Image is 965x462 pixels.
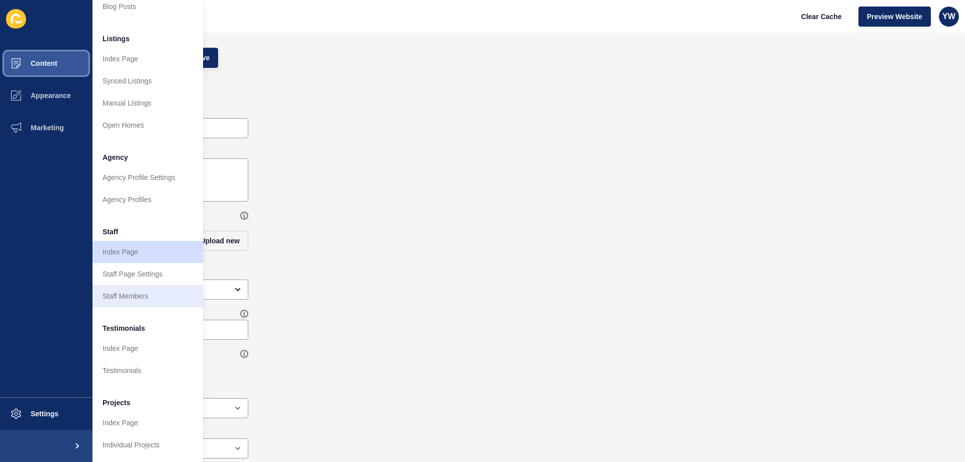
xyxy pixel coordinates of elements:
span: Upload new [200,236,240,246]
a: Index Page [92,241,203,263]
button: Preview Website [858,7,931,27]
a: Testimonials [92,359,203,382]
span: YW [942,12,955,22]
span: Testimonials [103,323,145,333]
span: Listings [103,34,130,44]
a: Index Page [92,48,203,70]
button: Clear Cache [793,7,850,27]
a: Agency Profile Settings [92,166,203,189]
a: Staff Members [92,285,203,307]
button: Upload new [191,231,248,251]
a: Index Page [92,412,203,434]
span: Staff [103,227,118,237]
a: Manual Listings [92,92,203,114]
span: Agency [103,152,128,162]
span: Clear Cache [801,12,842,22]
span: Projects [103,398,130,408]
a: Open Homes [92,114,203,136]
span: Preview Website [867,12,922,22]
a: Individual Projects [92,434,203,456]
a: Index Page [92,337,203,359]
a: Agency Profiles [92,189,203,211]
a: Synced Listings [92,70,203,92]
a: Staff Page Settings [92,263,203,285]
